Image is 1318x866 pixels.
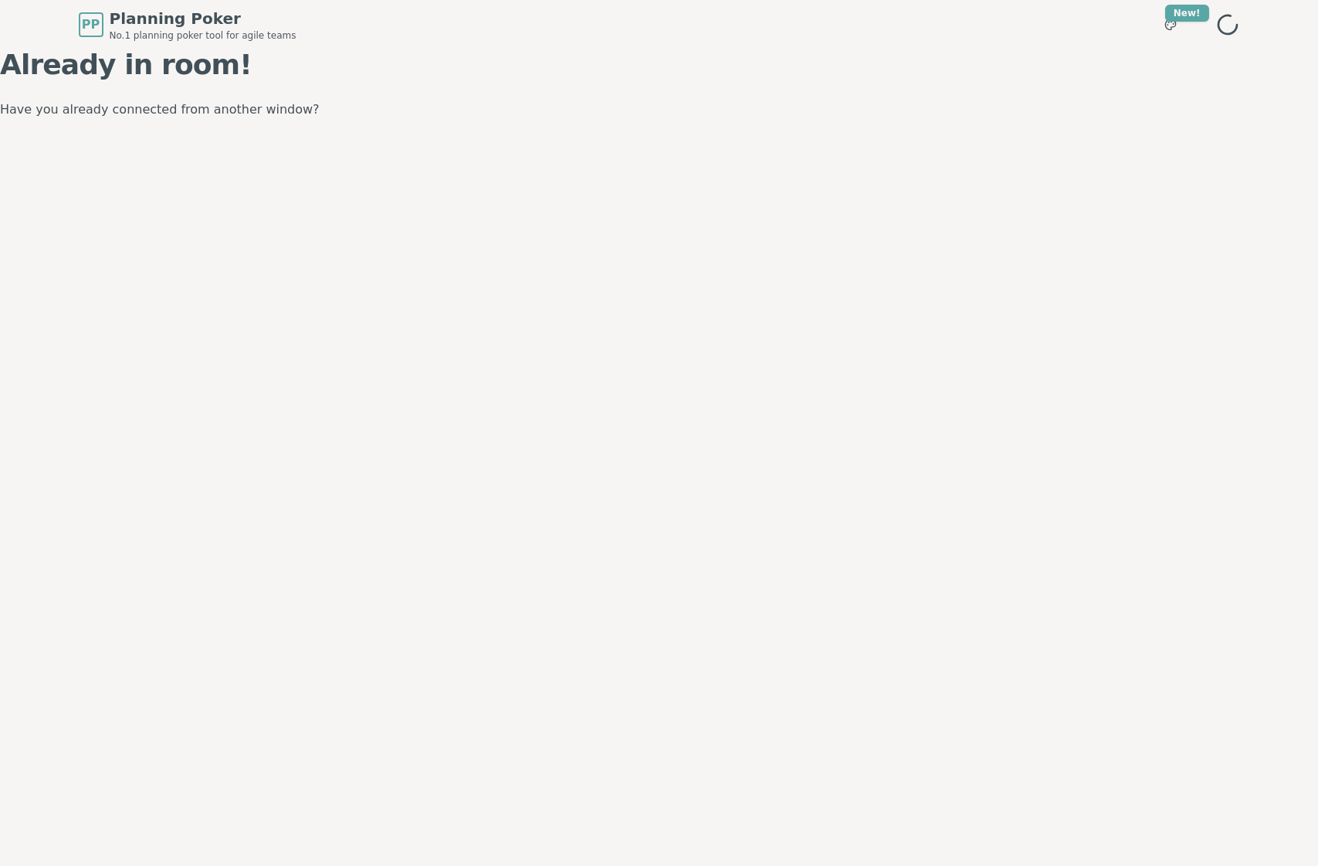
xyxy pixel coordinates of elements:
div: New! [1165,5,1209,22]
button: New! [1157,11,1184,39]
span: No.1 planning poker tool for agile teams [110,29,296,42]
a: PPPlanning PokerNo.1 planning poker tool for agile teams [79,8,296,42]
span: PP [82,15,100,34]
span: Planning Poker [110,8,296,29]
